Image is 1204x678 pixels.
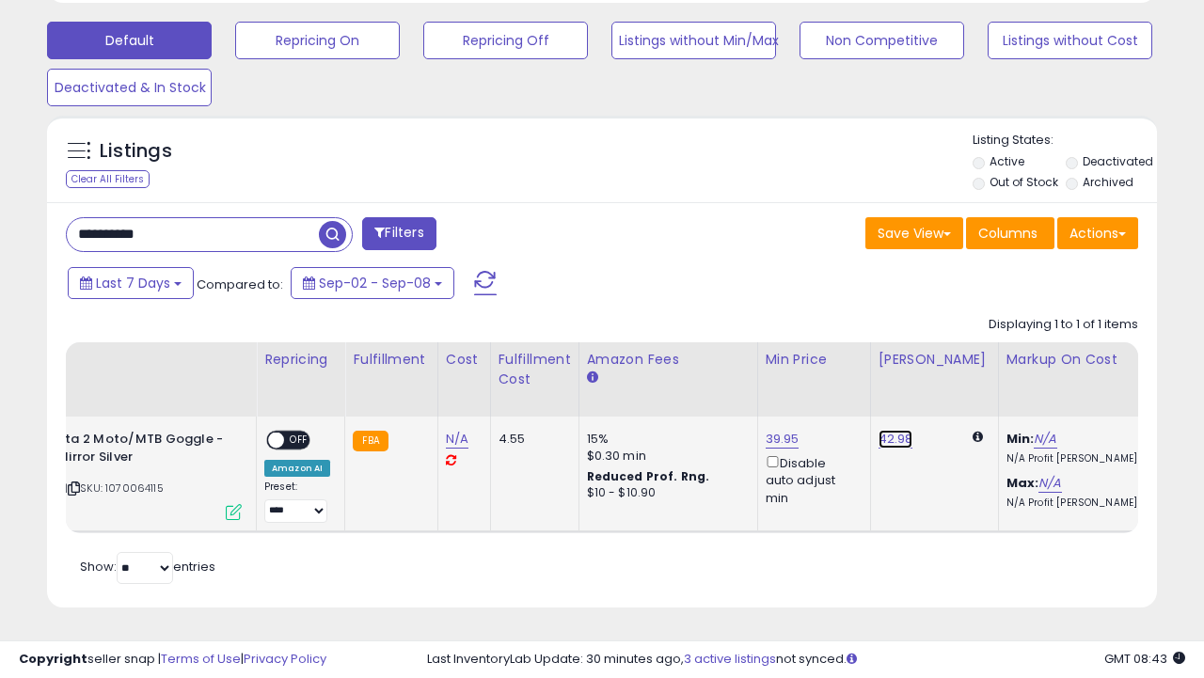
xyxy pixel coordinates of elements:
[1006,350,1169,370] div: Markup on Cost
[353,431,388,451] small: FBA
[988,22,1152,59] button: Listings without Cost
[235,22,400,59] button: Repricing On
[766,452,856,507] div: Disable auto adjust min
[499,431,564,448] div: 4.55
[319,274,431,292] span: Sep-02 - Sep-08
[766,350,863,370] div: Min Price
[865,217,963,249] button: Save View
[800,22,964,59] button: Non Competitive
[161,650,241,668] a: Terms of Use
[973,132,1157,150] p: Listing States:
[1006,452,1163,465] p: N/A Profit [PERSON_NAME]
[2,431,230,470] b: 100% Strata 2 Moto/MTB Goggle - Maupiti; Mirror Silver
[96,274,170,292] span: Last 7 Days
[66,170,150,188] div: Clear All Filters
[990,174,1058,190] label: Out of Stock
[362,217,436,250] button: Filters
[1083,153,1153,169] label: Deactivated
[197,276,283,293] span: Compared to:
[879,350,990,370] div: [PERSON_NAME]
[1034,430,1056,449] a: N/A
[353,350,429,370] div: Fulfillment
[1006,474,1039,492] b: Max:
[68,267,194,299] button: Last 7 Days
[990,153,1024,169] label: Active
[80,558,215,576] span: Show: entries
[427,651,1185,669] div: Last InventoryLab Update: 30 minutes ago, not synced.
[244,650,326,668] a: Privacy Policy
[446,350,483,370] div: Cost
[966,217,1054,249] button: Columns
[587,485,743,501] div: $10 - $10.90
[973,431,983,443] i: Calculated using Dynamic Max Price.
[1083,174,1133,190] label: Archived
[19,651,326,669] div: seller snap | |
[1057,217,1138,249] button: Actions
[587,431,743,448] div: 15%
[998,342,1177,417] th: The percentage added to the cost of goods (COGS) that forms the calculator for Min & Max prices.
[264,481,330,523] div: Preset:
[19,650,87,668] strong: Copyright
[100,138,172,165] h5: Listings
[1006,497,1163,510] p: N/A Profit [PERSON_NAME]
[587,448,743,465] div: $0.30 min
[47,22,212,59] button: Default
[264,350,337,370] div: Repricing
[1038,474,1061,493] a: N/A
[284,433,314,449] span: OFF
[989,316,1138,334] div: Displaying 1 to 1 of 1 items
[65,481,164,496] span: | SKU: 1070064115
[587,468,710,484] b: Reduced Prof. Rng.
[1006,430,1035,448] b: Min:
[766,430,800,449] a: 39.95
[611,22,776,59] button: Listings without Min/Max
[264,460,330,477] div: Amazon AI
[47,69,212,106] button: Deactivated & In Stock
[587,370,598,386] small: Amazon Fees.
[1104,650,1185,668] span: 2025-09-18 08:43 GMT
[587,350,750,370] div: Amazon Fees
[978,224,1038,243] span: Columns
[684,650,776,668] a: 3 active listings
[423,22,588,59] button: Repricing Off
[291,267,454,299] button: Sep-02 - Sep-08
[446,430,468,449] a: N/A
[879,430,913,449] a: 42.98
[499,350,571,389] div: Fulfillment Cost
